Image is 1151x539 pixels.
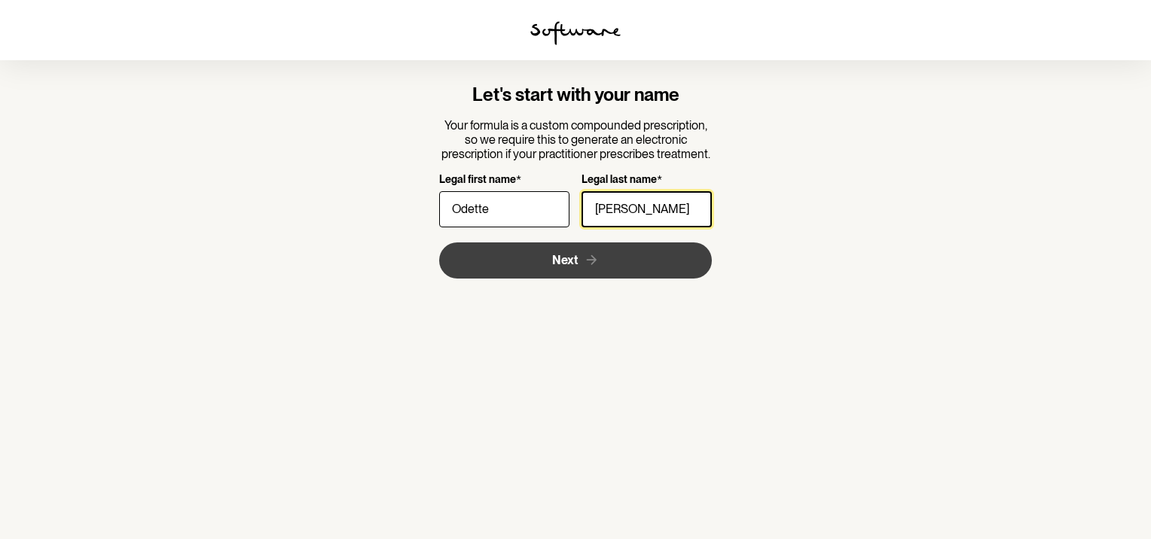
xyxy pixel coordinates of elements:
span: Next [552,253,578,267]
img: software logo [530,21,621,45]
h4: Let's start with your name [439,84,713,106]
p: Your formula is a custom compounded prescription, so we require this to generate an electronic pr... [439,118,713,162]
p: Legal first name [439,173,516,187]
button: Next [439,242,713,279]
p: Legal last name [582,173,657,187]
